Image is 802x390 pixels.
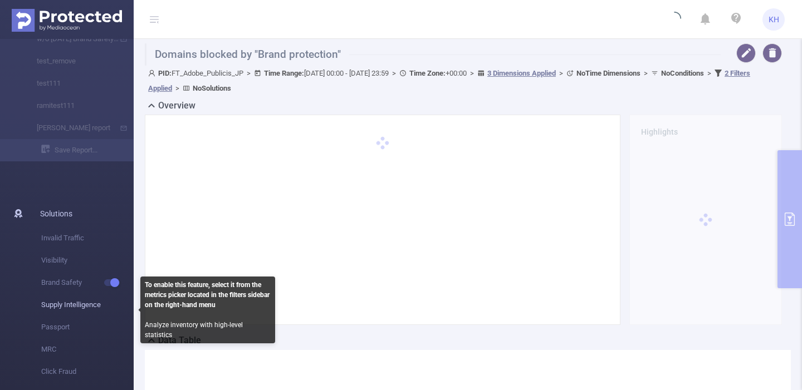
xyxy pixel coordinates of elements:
span: Brand Safety [41,271,134,294]
span: Invalid Traffic [41,227,134,249]
span: Click Fraud [41,361,134,383]
span: MRC [41,338,134,361]
span: Passport [41,316,134,338]
span: > [467,69,477,77]
span: > [556,69,566,77]
span: > [389,69,399,77]
h1: Domains blocked by "Brand protection" [145,43,721,66]
b: No Conditions [661,69,704,77]
span: KH [769,8,779,31]
u: 3 Dimensions Applied [487,69,556,77]
i: icon: user [148,70,158,77]
b: Time Zone: [409,69,446,77]
span: Solutions [40,203,72,225]
span: Visibility [41,249,134,271]
span: > [640,69,651,77]
b: To enable this feature, select it from the metrics picker located in the filters sidebar on the r... [145,281,270,309]
span: > [704,69,715,77]
b: PID: [158,69,172,77]
h2: Overview [158,99,195,112]
span: > [243,69,254,77]
span: FT_Adobe_Publicis_JP [DATE] 00:00 - [DATE] 23:59 +00:00 [148,69,750,92]
i: icon: loading [668,12,681,27]
span: > [172,84,183,92]
b: No Solutions [193,84,231,92]
b: Time Range: [264,69,304,77]
b: No Time Dimensions [576,69,640,77]
span: Supply Intelligence [41,294,134,316]
img: Protected Media [12,9,122,32]
div: Analyze inventory with high-level statistics [140,277,275,343]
